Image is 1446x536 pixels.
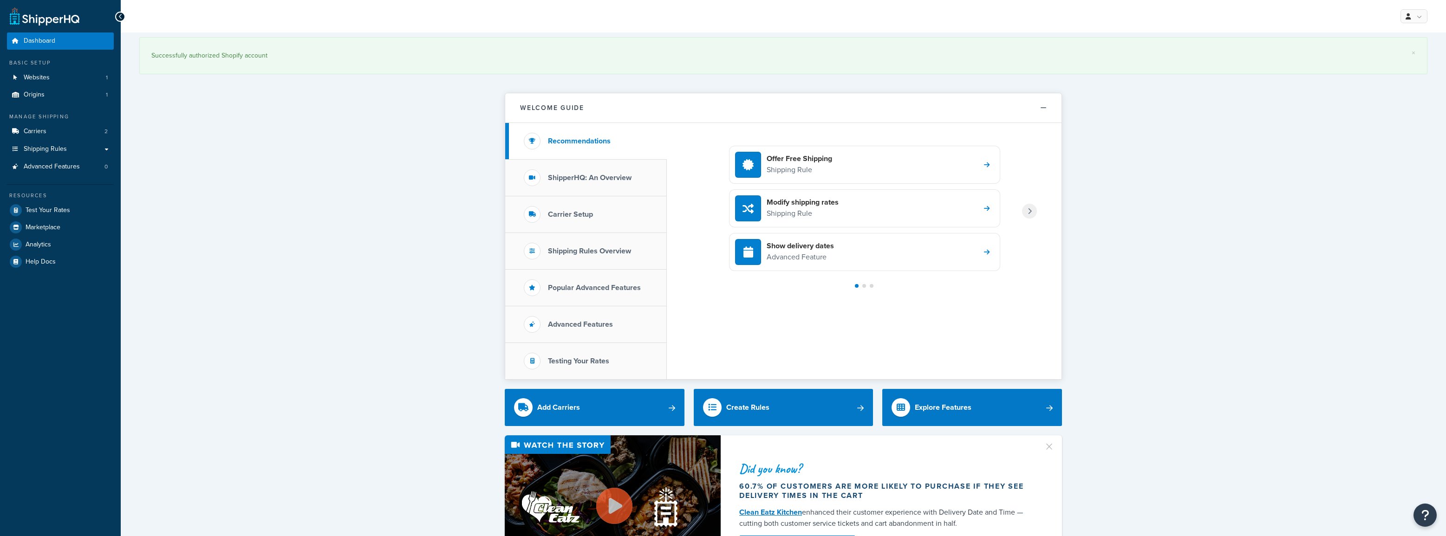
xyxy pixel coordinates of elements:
[7,69,114,86] a: Websites1
[151,49,1415,62] div: Successfully authorized Shopify account
[7,86,114,103] li: Origins
[767,241,834,251] h4: Show delivery dates
[505,93,1062,123] button: Welcome Guide
[24,91,45,99] span: Origins
[739,462,1033,475] div: Did you know?
[24,37,55,45] span: Dashboard
[548,137,611,145] h3: Recommendations
[767,154,832,164] h4: Offer Free Shipping
[882,389,1062,426] a: Explore Features
[537,401,580,414] div: Add Carriers
[739,482,1033,500] div: 60.7% of customers are more likely to purchase if they see delivery times in the cart
[548,174,632,182] h3: ShipperHQ: An Overview
[739,507,802,517] a: Clean Eatz Kitchen
[26,224,60,232] span: Marketplace
[548,357,609,365] h3: Testing Your Rates
[726,401,769,414] div: Create Rules
[104,128,108,136] span: 2
[7,253,114,270] a: Help Docs
[7,32,114,50] a: Dashboard
[7,113,114,121] div: Manage Shipping
[7,141,114,158] a: Shipping Rules
[505,389,684,426] a: Add Carriers
[7,86,114,103] a: Origins1
[7,202,114,219] a: Test Your Rates
[767,251,834,263] p: Advanced Feature
[7,236,114,253] a: Analytics
[24,128,46,136] span: Carriers
[915,401,971,414] div: Explore Features
[548,210,593,219] h3: Carrier Setup
[7,123,114,140] li: Carriers
[694,389,873,426] a: Create Rules
[7,219,114,236] a: Marketplace
[548,247,631,255] h3: Shipping Rules Overview
[1412,49,1415,57] a: ×
[7,192,114,200] div: Resources
[24,145,67,153] span: Shipping Rules
[7,59,114,67] div: Basic Setup
[26,258,56,266] span: Help Docs
[106,74,108,82] span: 1
[739,507,1033,529] div: enhanced their customer experience with Delivery Date and Time — cutting both customer service ti...
[7,123,114,140] a: Carriers2
[548,320,613,329] h3: Advanced Features
[767,207,839,220] p: Shipping Rule
[7,158,114,175] a: Advanced Features0
[106,91,108,99] span: 1
[104,163,108,171] span: 0
[26,207,70,214] span: Test Your Rates
[24,74,50,82] span: Websites
[520,104,584,111] h2: Welcome Guide
[767,197,839,207] h4: Modify shipping rates
[26,241,51,249] span: Analytics
[548,284,641,292] h3: Popular Advanced Features
[1413,504,1437,527] button: Open Resource Center
[7,69,114,86] li: Websites
[7,158,114,175] li: Advanced Features
[767,164,832,176] p: Shipping Rule
[24,163,80,171] span: Advanced Features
